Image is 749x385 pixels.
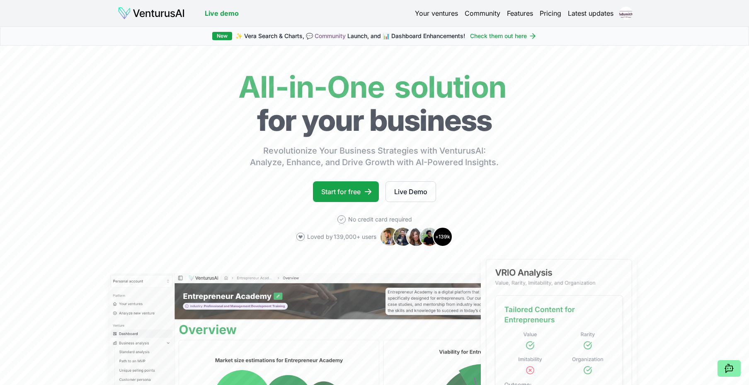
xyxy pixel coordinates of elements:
img: Avatar 4 [419,227,439,247]
a: Live Demo [385,181,436,202]
img: Avatar 2 [393,227,413,247]
a: Community [465,8,500,18]
a: Latest updates [568,8,613,18]
img: Avatar 1 [380,227,400,247]
a: Pricing [540,8,561,18]
img: logo [118,7,185,20]
div: New [212,32,232,40]
a: Live demo [205,8,239,18]
a: Your ventures [415,8,458,18]
span: ✨ Vera Search & Charts, 💬 Launch, and 📊 Dashboard Enhancements! [235,32,465,40]
a: Features [507,8,533,18]
img: Avatar 3 [406,227,426,247]
a: Start for free [313,181,379,202]
img: ACg8ocJ679U6veoIuUakVJsInCsKl8IJDmQ88ghNX-4FO5rk6EM=s96-c [619,7,633,20]
a: Community [315,32,346,39]
a: Check them out here [470,32,537,40]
